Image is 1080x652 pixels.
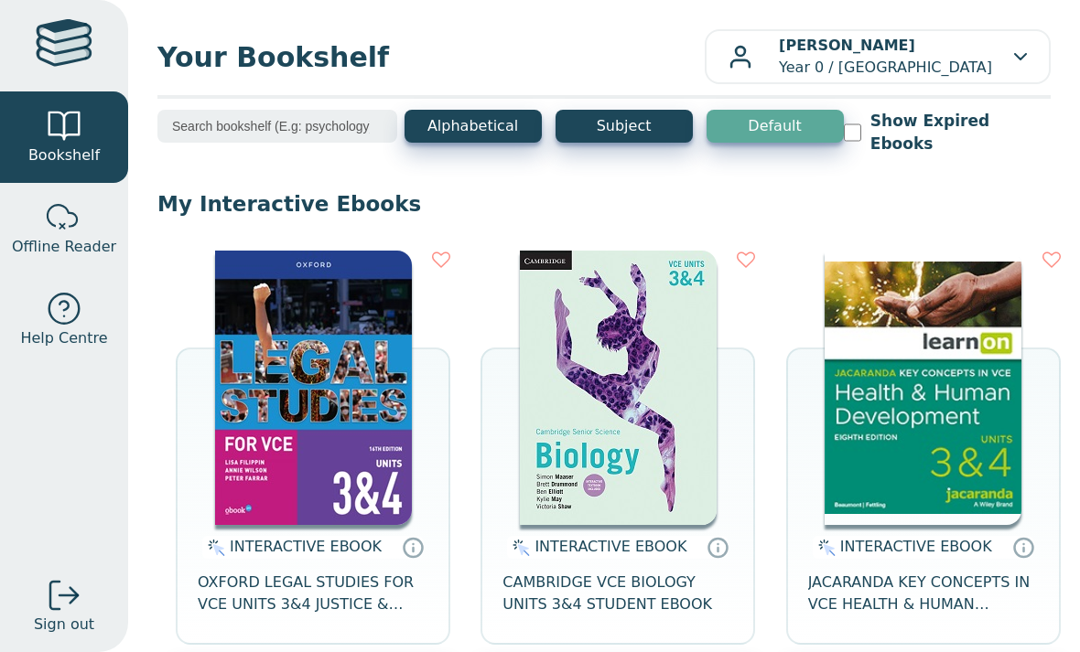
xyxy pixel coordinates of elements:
[507,537,530,559] img: interactive.svg
[870,110,1051,155] label: Show Expired Ebooks
[813,537,836,559] img: interactive.svg
[825,251,1021,525] img: e003a821-2442-436b-92bb-da2395357dfc.jpg
[535,538,686,555] span: INTERACTIVE EBOOK
[840,538,992,555] span: INTERACTIVE EBOOK
[12,236,116,258] span: Offline Reader
[520,251,717,525] img: 6e390be0-4093-ea11-a992-0272d098c78b.jpg
[707,110,844,143] button: Default
[157,110,397,143] input: Search bookshelf (E.g: psychology)
[707,536,729,558] a: Interactive eBooks are accessed online via the publisher’s portal. They contain interactive resou...
[502,572,733,615] span: CAMBRIDGE VCE BIOLOGY UNITS 3&4 STUDENT EBOOK
[808,572,1039,615] span: JACARANDA KEY CONCEPTS IN VCE HEALTH & HUMAN DEVELOPMENT UNITS 3&4 LEARNON EBOOK 8E
[779,35,992,79] p: Year 0 / [GEOGRAPHIC_DATA]
[202,537,225,559] img: interactive.svg
[198,572,428,615] span: OXFORD LEGAL STUDIES FOR VCE UNITS 3&4 JUSTICE & OUTCOMES STUDENT OBOOK + ASSESS 16E
[230,538,382,555] span: INTERACTIVE EBOOK
[34,614,94,636] span: Sign out
[779,37,915,54] b: [PERSON_NAME]
[28,144,100,166] span: Bookshelf
[20,327,107,349] span: Help Centre
[157,190,1051,218] p: My Interactive Ebooks
[556,110,693,143] button: Subject
[215,251,412,525] img: be5b08ab-eb35-4519-9ec8-cbf0bb09014d.jpg
[405,110,542,143] button: Alphabetical
[705,29,1051,84] button: [PERSON_NAME]Year 0 / [GEOGRAPHIC_DATA]
[157,37,705,78] span: Your Bookshelf
[1012,536,1034,558] a: Interactive eBooks are accessed online via the publisher’s portal. They contain interactive resou...
[402,536,424,558] a: Interactive eBooks are accessed online via the publisher’s portal. They contain interactive resou...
